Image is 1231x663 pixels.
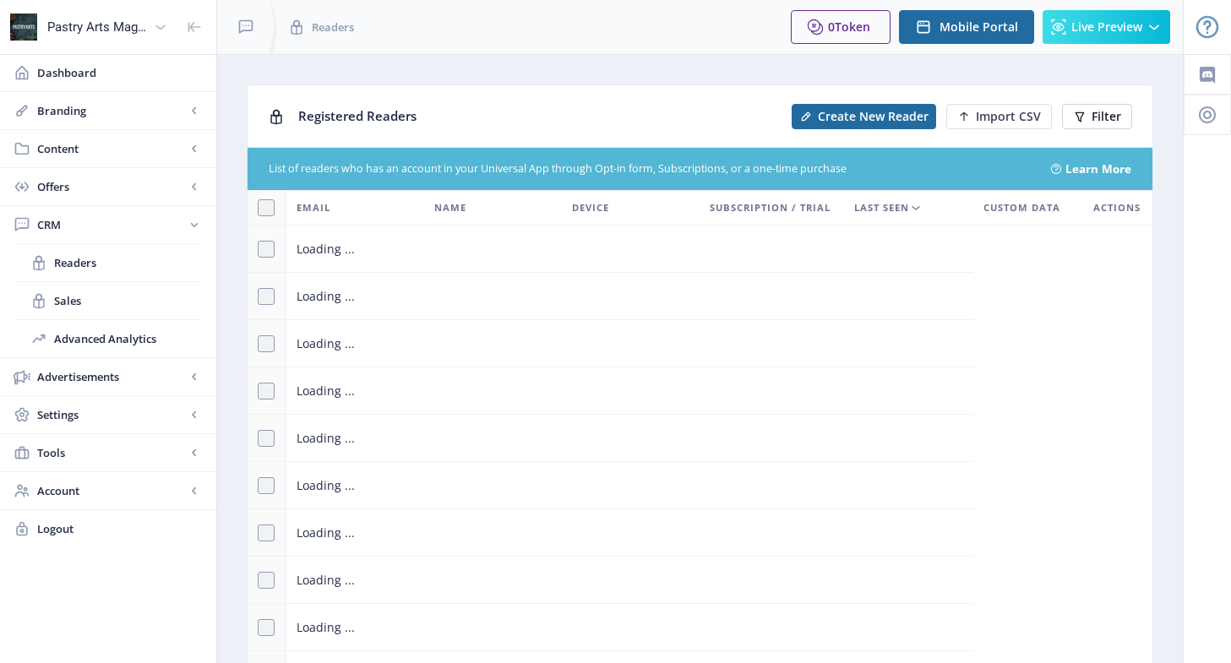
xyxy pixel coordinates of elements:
[983,198,1060,218] span: Custom Data
[54,254,199,271] span: Readers
[936,104,1052,129] a: New page
[37,368,186,385] span: Advertisements
[286,320,973,367] td: Loading ...
[854,198,909,218] span: Last Seen
[782,104,936,129] a: New page
[37,178,186,195] span: Offers
[1062,104,1132,129] button: Filter
[10,14,37,41] img: properties.app_icon.png
[940,20,1018,34] span: Mobile Portal
[286,462,973,509] td: Loading ...
[835,19,870,35] span: Token
[710,198,831,218] span: Subscription / Trial
[37,140,186,157] span: Content
[37,64,203,81] span: Dashboard
[37,216,186,233] span: CRM
[269,161,1031,177] div: List of readers who has an account in your Universal App through Opt-in form, Subscriptions, or a...
[946,104,1052,129] button: Import CSV
[286,557,973,604] td: Loading ...
[47,8,147,46] div: Pastry Arts Magazine
[1071,20,1142,34] span: Live Preview
[792,104,936,129] button: Create New Reader
[297,198,330,218] span: Email
[791,10,891,44] button: 0Token
[17,282,199,319] a: Sales
[286,367,973,415] td: Loading ...
[434,198,466,218] span: Name
[298,107,417,124] span: Registered Readers
[54,330,199,347] span: Advanced Analytics
[818,110,929,123] span: Create New Reader
[1065,160,1131,177] a: Learn More
[286,509,973,557] td: Loading ...
[286,226,973,273] td: Loading ...
[37,406,186,423] span: Settings
[37,520,203,537] span: Logout
[1092,110,1121,123] span: Filter
[572,198,609,218] span: Device
[286,415,973,462] td: Loading ...
[37,444,186,461] span: Tools
[17,244,199,281] a: Readers
[899,10,1034,44] button: Mobile Portal
[976,110,1041,123] span: Import CSV
[37,102,186,119] span: Branding
[1093,198,1141,218] span: Actions
[286,273,973,320] td: Loading ...
[312,19,354,35] span: Readers
[37,482,186,499] span: Account
[17,320,199,357] a: Advanced Analytics
[54,292,199,309] span: Sales
[286,604,973,651] td: Loading ...
[1043,10,1170,44] button: Live Preview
